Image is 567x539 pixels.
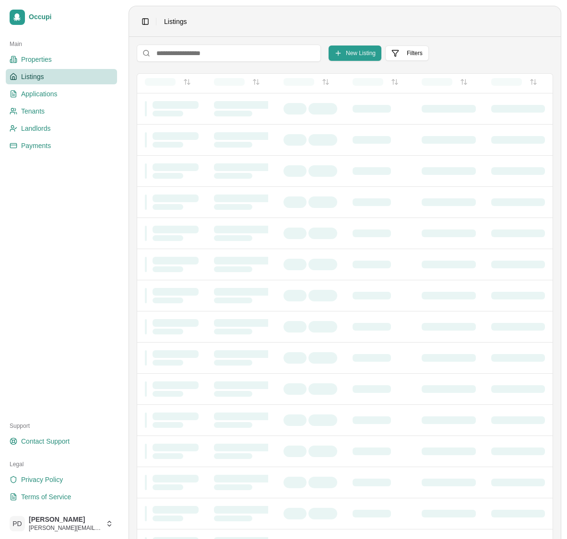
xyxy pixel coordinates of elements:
span: [PERSON_NAME][EMAIL_ADDRESS][DOMAIN_NAME] [29,524,102,532]
span: Privacy Policy [21,475,63,484]
span: Landlords [21,124,51,133]
a: Contact Support [6,434,117,449]
a: Landlords [6,121,117,136]
a: Payments [6,138,117,153]
div: Legal [6,457,117,472]
div: Main [6,36,117,52]
a: Occupi [6,6,117,29]
span: New Listing [346,49,376,57]
span: Contact Support [21,436,70,446]
span: Listings [164,17,187,26]
div: Support [6,418,117,434]
span: Tenants [21,106,45,116]
a: Privacy Policy [6,472,117,487]
nav: breadcrumb [164,17,187,26]
a: Properties [6,52,117,67]
span: Payments [21,141,51,150]
span: Properties [21,55,52,64]
span: Terms of Service [21,492,71,502]
span: Applications [21,89,58,99]
button: PD[PERSON_NAME][PERSON_NAME][EMAIL_ADDRESS][DOMAIN_NAME] [6,512,117,535]
span: Occupi [29,13,113,22]
span: PD [10,516,25,531]
a: Listings [6,69,117,84]
a: Applications [6,86,117,102]
button: Filters [385,46,429,61]
span: Listings [21,72,44,81]
button: New Listing [329,46,381,61]
a: Tenants [6,103,117,119]
span: [PERSON_NAME] [29,516,102,524]
a: Terms of Service [6,489,117,505]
